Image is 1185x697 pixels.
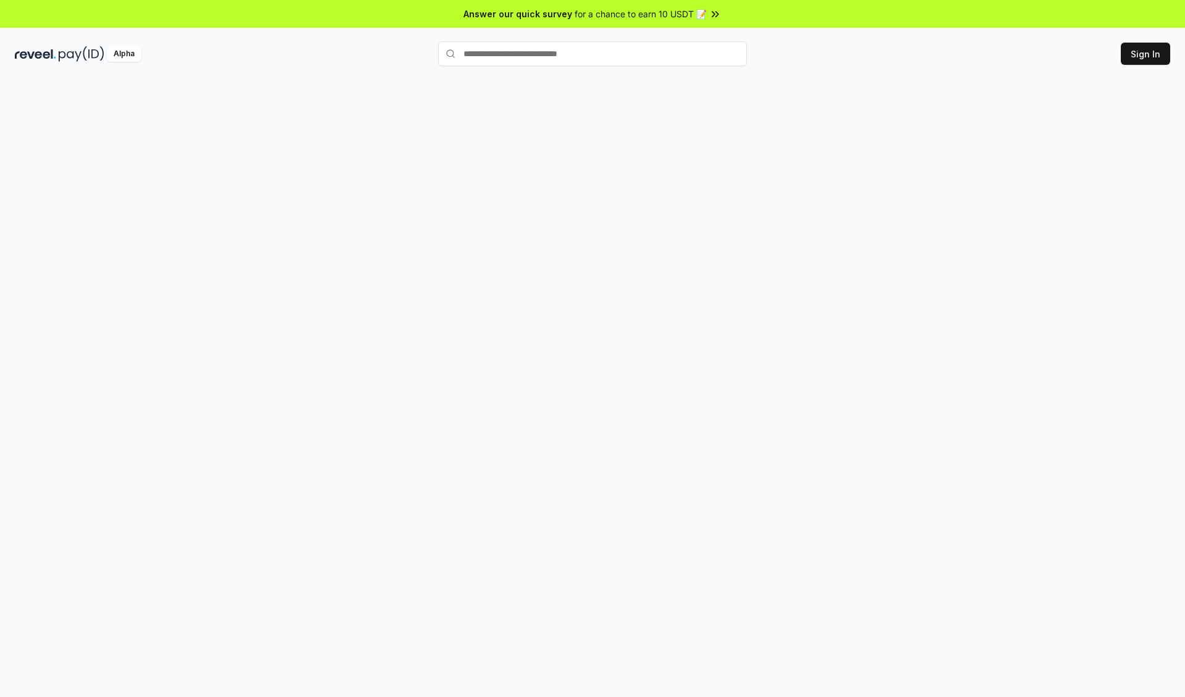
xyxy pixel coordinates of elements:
img: reveel_dark [15,46,56,62]
div: Alpha [107,46,141,62]
span: for a chance to earn 10 USDT 📝 [575,7,707,20]
img: pay_id [59,46,104,62]
button: Sign In [1121,43,1170,65]
span: Answer our quick survey [464,7,572,20]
